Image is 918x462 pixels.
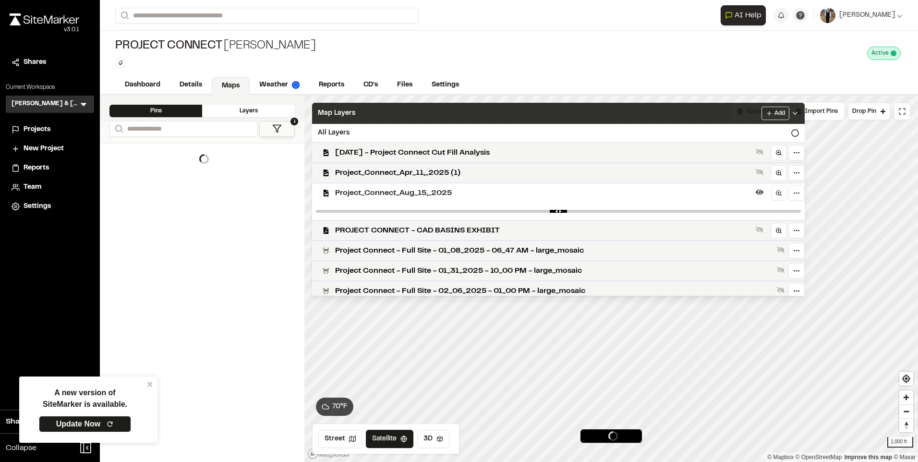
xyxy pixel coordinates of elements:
[250,76,309,94] a: Weather
[839,10,895,21] span: [PERSON_NAME]
[335,187,752,199] span: Project_Connect_Aug_15,_2025
[899,418,913,432] button: Reset bearing to north
[775,284,786,296] button: Show layer
[354,76,387,94] a: CD's
[754,224,765,235] button: Show layer
[6,416,70,427] span: Share Workspace
[292,81,300,89] img: precipai.png
[366,430,413,448] button: Satellite
[332,401,348,412] span: 70 ° F
[12,201,88,212] a: Settings
[771,185,786,201] a: Zoom to layer
[894,454,916,461] a: Maxar
[422,76,469,94] a: Settings
[852,107,876,116] span: Drop Pin
[774,109,785,118] span: Add
[10,25,79,34] div: Oh geez...please don't...
[12,163,88,173] a: Reports
[312,124,805,142] div: All Layers
[335,167,752,179] span: Project_Connect_Apr_11,_2025 (1)
[24,163,49,173] span: Reports
[24,201,51,212] span: Settings
[318,108,355,119] span: Map Layers
[887,437,913,448] div: 1,000 ft
[820,8,903,23] button: [PERSON_NAME]
[115,38,315,54] div: [PERSON_NAME]
[12,57,88,68] a: Shares
[12,124,88,135] a: Projects
[109,121,127,137] button: Search
[335,225,752,236] span: PROJECT CONNECT - CAD BASINS EXHIBIT
[899,390,913,404] button: Zoom in
[335,245,773,256] span: Project Connect - Full Site - 01_08_2025 - 06_47 AM - large_mosaic
[12,144,88,154] a: New Project
[805,107,838,116] span: Import Pins
[387,76,422,94] a: Files
[754,186,765,198] button: Hide layer
[6,83,94,92] p: Current Workspace
[771,145,786,160] a: Zoom to layer
[24,124,50,135] span: Projects
[12,99,79,109] h3: [PERSON_NAME] & [PERSON_NAME]
[771,165,786,181] a: Zoom to layer
[775,244,786,255] button: Show layer
[899,372,913,386] button: Find my location
[735,10,761,21] span: AI Help
[170,76,212,94] a: Details
[848,103,890,120] button: Drop Pin
[335,285,773,297] span: Project Connect - Full Site - 02_06_2025 - 01_00 PM - large_mosaic
[212,77,250,95] a: Maps
[754,146,765,158] button: Show layer
[771,223,786,238] a: Zoom to layer
[721,5,766,25] button: Open AI Assistant
[775,264,786,276] button: Show layer
[891,50,896,56] span: This project is active and counting against your active project count.
[335,265,773,277] span: Project Connect - Full Site - 01_31_2025 - 10_00 PM - large_mosaic
[721,5,770,25] div: Open AI Assistant
[318,430,362,448] button: Street
[43,387,127,410] p: A new version of SiteMarker is available.
[417,430,449,448] button: 3D
[899,405,913,418] span: Zoom out
[39,416,131,432] a: Update Now
[867,47,901,60] div: This project is active and counting against your active project count.
[789,103,844,120] div: Import Pins into your project
[115,58,126,68] button: Edit Tags
[754,166,765,178] button: Show layer
[290,118,298,125] span: 1
[871,49,889,58] span: Active
[115,76,170,94] a: Dashboard
[202,105,295,117] div: Layers
[12,182,88,193] a: Team
[24,182,41,193] span: Team
[761,107,789,120] button: Add
[335,147,752,158] span: [DATE] - Project Connect Cut Fill Analysis
[899,419,913,432] span: Reset bearing to north
[24,144,64,154] span: New Project
[316,398,353,416] button: 70°F
[767,454,794,461] a: Mapbox
[259,121,295,137] button: 1
[796,454,842,461] a: OpenStreetMap
[10,13,79,25] img: rebrand.png
[115,38,222,54] span: Project Connect
[24,57,46,68] span: Shares
[845,454,892,461] a: Map feedback
[6,442,36,454] span: Collapse
[304,95,918,462] canvas: Map
[147,380,154,388] button: close
[109,105,202,117] div: Pins
[899,404,913,418] button: Zoom out
[115,8,133,24] button: Search
[820,8,835,23] img: User
[307,448,350,459] a: Mapbox logo
[309,76,354,94] a: Reports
